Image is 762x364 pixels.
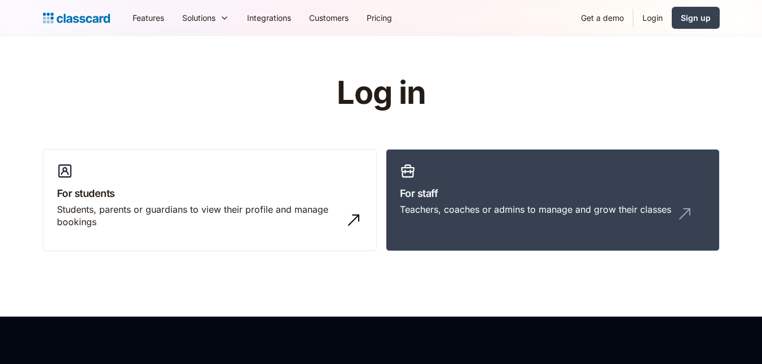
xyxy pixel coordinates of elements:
div: Sign up [681,12,711,24]
h1: Log in [202,76,560,111]
div: Solutions [173,5,238,30]
a: Pricing [358,5,401,30]
a: For staffTeachers, coaches or admins to manage and grow their classes [386,149,720,252]
a: Features [124,5,173,30]
a: Login [633,5,672,30]
div: Solutions [182,12,215,24]
a: Integrations [238,5,300,30]
a: home [43,10,110,26]
a: Get a demo [572,5,633,30]
h3: For staff [400,186,706,201]
div: Students, parents or guardians to view their profile and manage bookings [57,203,340,229]
a: Customers [300,5,358,30]
div: Teachers, coaches or admins to manage and grow their classes [400,203,671,216]
a: For studentsStudents, parents or guardians to view their profile and manage bookings [43,149,377,252]
h3: For students [57,186,363,201]
a: Sign up [672,7,720,29]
